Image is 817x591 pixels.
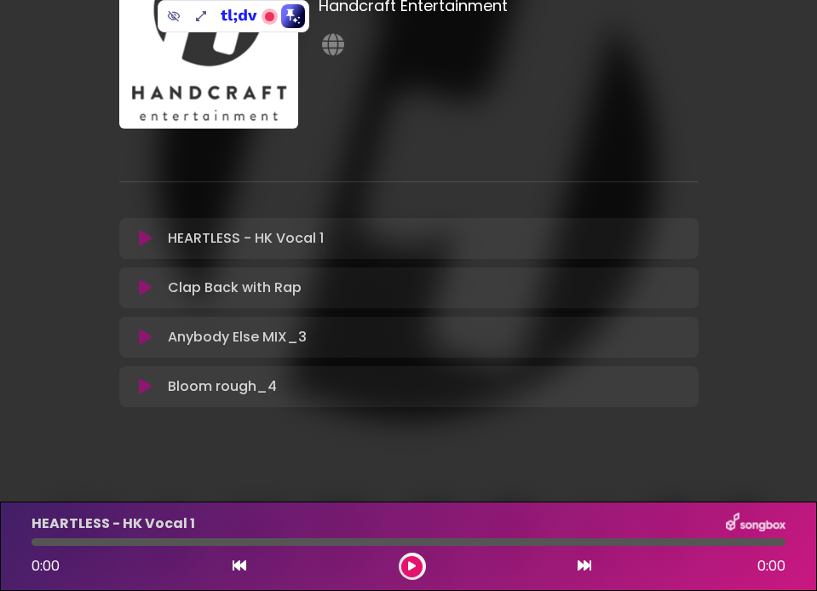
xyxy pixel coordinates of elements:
[168,376,277,397] p: Bloom rough_4
[168,228,324,249] p: HEARTLESS - HK Vocal 1
[168,327,307,347] p: Anybody Else MIX_3
[168,278,302,298] p: Clap Back with Rap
